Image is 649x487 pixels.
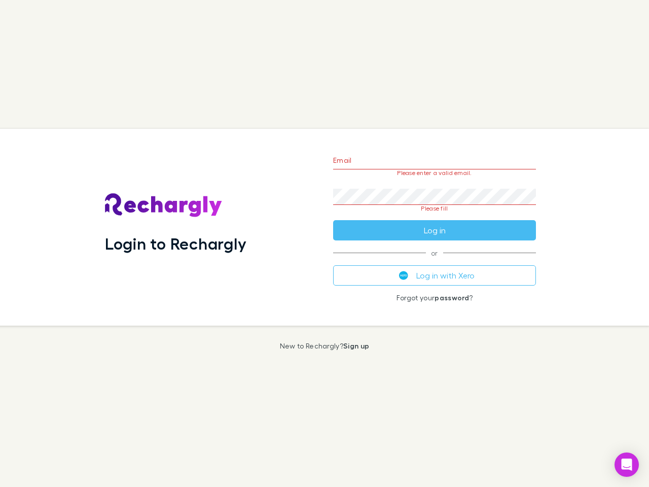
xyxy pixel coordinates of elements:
button: Log in [333,220,536,240]
p: New to Rechargly? [280,342,370,350]
p: Forgot your ? [333,294,536,302]
img: Rechargly's Logo [105,193,223,218]
a: Sign up [343,341,369,350]
div: Open Intercom Messenger [615,453,639,477]
p: Please enter a valid email. [333,169,536,177]
a: password [435,293,469,302]
p: Please fill [333,205,536,212]
button: Log in with Xero [333,265,536,286]
h1: Login to Rechargly [105,234,246,253]
img: Xero's logo [399,271,408,280]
